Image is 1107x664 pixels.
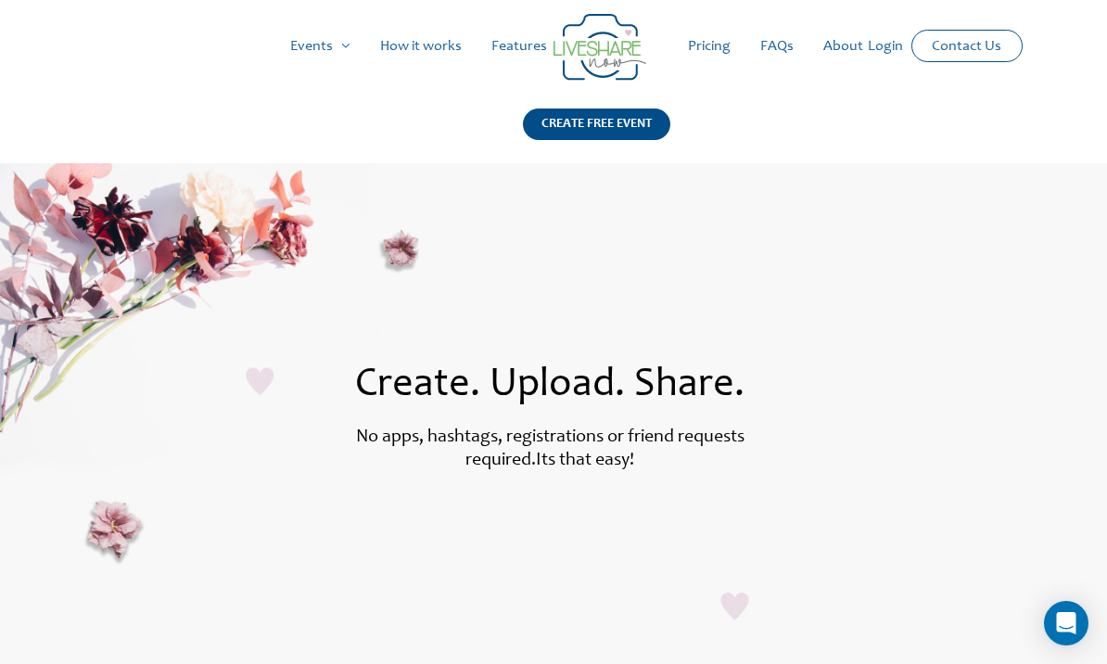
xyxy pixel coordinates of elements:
[32,17,1075,76] nav: Site Navigation
[1044,601,1088,645] div: Open Intercom Messenger
[355,365,744,406] span: Create. Upload. Share.
[673,17,745,76] a: Pricing
[523,109,670,163] a: CREATE FREE EVENT
[275,17,365,76] a: Events
[365,17,477,76] a: How it works
[536,452,634,470] label: Its that easy!
[745,17,808,76] a: FAQs
[917,31,1016,61] a: Contact Us
[808,17,878,76] a: About
[356,428,744,470] label: No apps, hashtags, registrations or friend requests required.
[553,14,646,81] img: Group 14 | Live Photo Slideshow for Events | Create Free Events Album for Any Occasion
[523,109,670,140] div: CREATE FREE EVENT
[853,17,918,76] a: Login
[477,17,562,76] a: Features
